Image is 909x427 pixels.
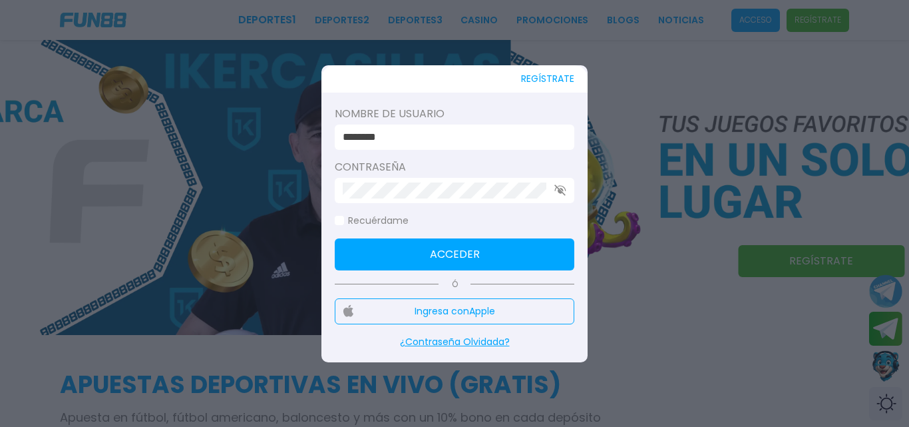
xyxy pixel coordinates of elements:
[335,238,574,270] button: Acceder
[335,214,409,228] label: Recuérdame
[335,335,574,349] p: ¿Contraseña Olvidada?
[335,278,574,290] p: Ó
[335,106,574,122] label: Nombre de usuario
[521,65,574,93] button: REGÍSTRATE
[335,159,574,175] label: Contraseña
[335,298,574,324] button: Ingresa conApple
